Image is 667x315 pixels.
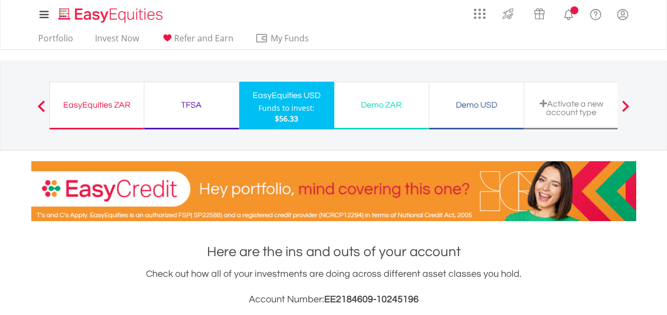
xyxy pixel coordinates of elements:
a: Refer and Earn [157,33,238,49]
a: Notifications [555,3,582,24]
a: AppsGrid [467,3,492,20]
div: TFSA [151,98,232,112]
img: thrive-v2.svg [499,5,517,22]
h3: Account Number: [31,292,636,307]
div: Activate a new account type [531,99,612,117]
span: EE2184609-10245196 [324,294,419,304]
div: Demo USD [436,98,517,112]
a: My Profile [609,3,636,26]
div: EasyEquities USD [246,88,328,103]
span: Refer and Earn [174,32,233,44]
span: $56.33 [275,113,298,124]
div: Funds to invest: [258,103,315,113]
a: Invest Now [91,33,143,49]
div: EasyEquities ZAR [56,98,137,112]
div: Check out how all of your investments are doing across different asset classes you hold. [31,267,636,307]
img: EasyEquities_Logo.png [56,6,167,24]
a: Home page [54,3,167,24]
img: EasyCredit Promotion Banner [31,161,636,221]
a: Vouchers [524,3,555,22]
a: Portfolio [34,33,77,49]
img: vouchers-v2.svg [531,5,548,22]
img: grid-menu-icon.svg [474,8,486,20]
div: Demo ZAR [341,98,422,112]
h1: Here are the ins and outs of your account [31,242,636,261]
a: FAQ's and Support [582,3,609,24]
span: My Funds [255,31,325,45]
